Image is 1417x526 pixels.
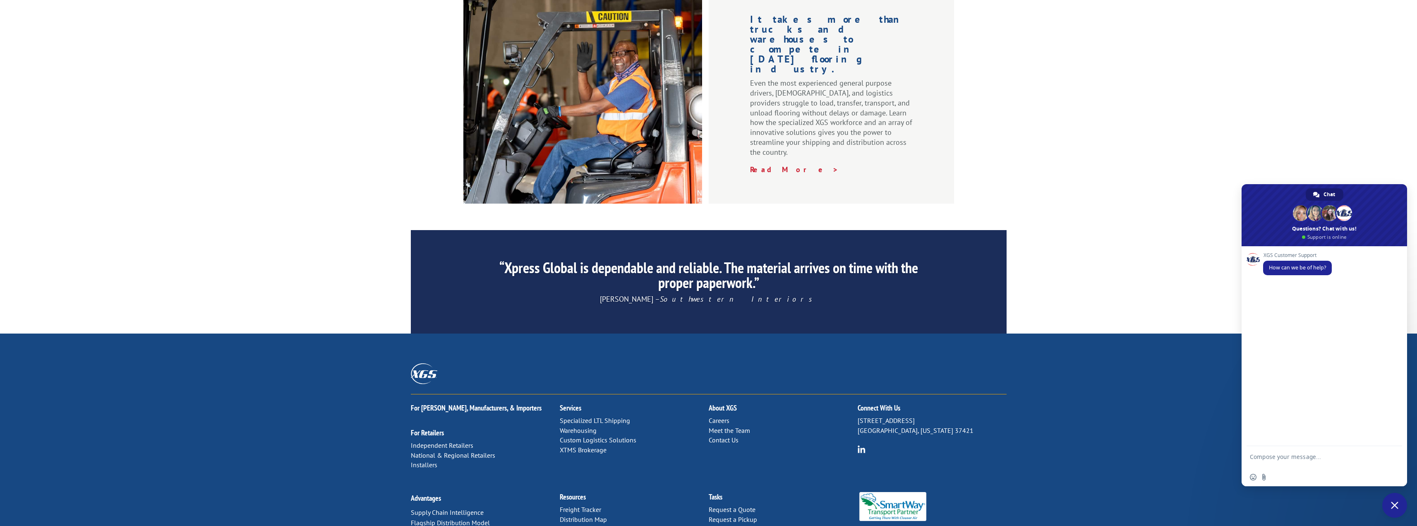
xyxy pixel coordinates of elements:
h2: Connect With Us [858,404,1007,416]
a: Custom Logistics Solutions [560,436,636,444]
a: For [PERSON_NAME], Manufacturers, & Importers [411,403,542,413]
p: Even the most experienced general purpose drivers, [DEMOGRAPHIC_DATA], and logistics providers st... [750,78,913,164]
span: Chat [1323,188,1335,201]
a: National & Regional Retailers [411,451,495,459]
span: Send a file [1261,474,1267,480]
a: Careers [709,416,729,425]
a: XTMS Brokerage [560,446,607,454]
a: Specialized LTL Shipping [560,416,630,425]
img: XGS_Logos_ALL_2024_All_White [411,363,437,384]
textarea: Compose your message... [1250,453,1381,468]
div: Chat [1306,188,1343,201]
h2: Tasks [709,493,858,505]
a: Request a Quote [709,505,755,514]
em: Southwestern Interiors [660,294,817,304]
img: Smartway_Logo [858,492,928,521]
a: Warehousing [560,426,597,435]
span: XGS Customer Support [1263,252,1332,258]
div: Close chat [1382,493,1407,518]
a: Request a Pickup [709,515,757,524]
a: Installers [411,461,437,469]
h2: “Xpress Global is dependable and reliable. The material arrives on time with the proper paperwork.” [488,260,928,294]
a: Contact Us [709,436,738,444]
span: Insert an emoji [1250,474,1256,480]
a: Read More > [750,165,839,174]
a: Meet the Team [709,426,750,435]
a: Freight Tracker [560,505,601,514]
a: Resources [560,492,586,502]
img: group-6 [858,445,866,453]
a: Distribution Map [560,515,607,524]
a: Supply Chain Intelligence [411,508,484,516]
a: About XGS [709,403,737,413]
a: Advantages [411,493,441,503]
p: [STREET_ADDRESS] [GEOGRAPHIC_DATA], [US_STATE] 37421 [858,416,1007,436]
p: [PERSON_NAME] – [488,294,928,304]
a: Services [560,403,581,413]
span: How can we be of help? [1269,264,1326,271]
h1: It takes more than trucks and warehouses to compete in [DATE] flooring industry. [750,14,913,78]
a: For Retailers [411,428,444,437]
a: Independent Retailers [411,441,473,449]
